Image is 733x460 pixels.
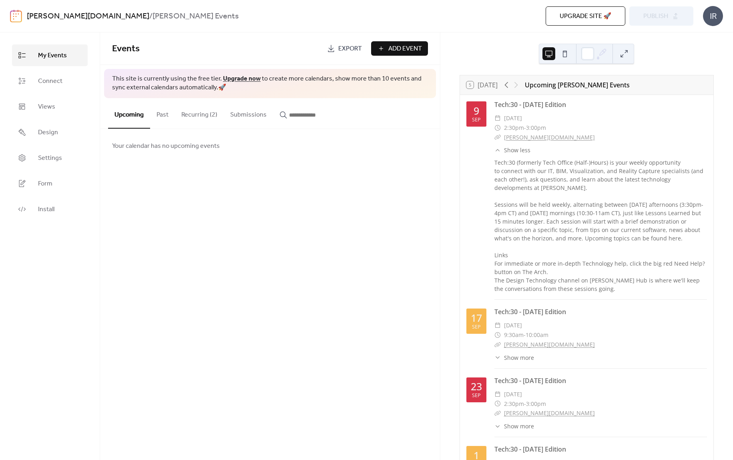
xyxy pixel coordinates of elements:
[10,10,22,22] img: logo
[494,353,501,362] div: ​
[12,121,88,143] a: Design
[504,113,522,123] span: [DATE]
[112,40,140,58] span: Events
[494,100,566,109] a: Tech:30 - [DATE] Edition
[321,41,368,56] a: Export
[38,205,54,214] span: Install
[149,9,153,24] b: /
[12,173,88,194] a: Form
[504,341,595,348] a: [PERSON_NAME][DOMAIN_NAME]
[153,9,239,24] b: [PERSON_NAME] Events
[388,44,422,54] span: Add Event
[494,376,566,385] a: Tech:30 - [DATE] Edition
[524,399,526,409] span: -
[494,307,566,316] a: Tech:30 - [DATE] Edition
[526,330,548,340] span: 10:00am
[12,44,88,66] a: My Events
[494,353,534,362] button: ​Show more
[38,153,62,163] span: Settings
[526,123,546,133] span: 3:00pm
[472,393,481,398] div: Sep
[38,102,55,112] span: Views
[546,6,625,26] button: Upgrade site 🚀
[223,73,261,85] a: Upgrade now
[504,353,534,362] span: Show more
[504,146,530,154] span: Show less
[494,330,501,340] div: ​
[504,422,534,430] span: Show more
[494,146,530,154] button: ​Show less
[494,133,501,142] div: ​
[494,445,566,454] a: Tech:30 - [DATE] Edition
[38,77,62,86] span: Connect
[472,325,481,330] div: Sep
[525,80,630,90] div: Upcoming [PERSON_NAME] Events
[494,158,707,293] div: Tech:30 (formerly Tech Office (Half-)Hours) is your weekly opportunity to connect with our IT, BI...
[338,44,362,54] span: Export
[108,98,150,129] button: Upcoming
[504,321,522,330] span: [DATE]
[175,98,224,128] button: Recurring (2)
[504,399,524,409] span: 2:30pm
[38,51,67,61] span: My Events
[471,313,482,323] div: 17
[504,123,524,133] span: 2:30pm
[150,98,175,128] button: Past
[27,9,149,24] a: [PERSON_NAME][DOMAIN_NAME]
[471,381,482,391] div: 23
[38,179,52,189] span: Form
[12,70,88,92] a: Connect
[474,106,479,116] div: 9
[526,399,546,409] span: 3:00pm
[38,128,58,137] span: Design
[494,389,501,399] div: ​
[560,12,611,21] span: Upgrade site 🚀
[112,75,428,93] span: This site is currently using the free tier. to create more calendars, show more than 10 events an...
[494,422,501,430] div: ​
[494,113,501,123] div: ​
[504,330,524,340] span: 9:30am
[524,123,526,133] span: -
[371,41,428,56] button: Add Event
[494,123,501,133] div: ​
[472,117,481,123] div: Sep
[524,330,526,340] span: -
[12,147,88,169] a: Settings
[494,321,501,330] div: ​
[494,408,501,418] div: ​
[12,96,88,117] a: Views
[12,198,88,220] a: Install
[494,340,501,349] div: ​
[504,409,595,417] a: [PERSON_NAME][DOMAIN_NAME]
[224,98,273,128] button: Submissions
[703,6,723,26] div: IR
[494,422,534,430] button: ​Show more
[112,141,220,151] span: Your calendar has no upcoming events
[494,399,501,409] div: ​
[504,133,595,141] a: [PERSON_NAME][DOMAIN_NAME]
[504,389,522,399] span: [DATE]
[494,146,501,154] div: ​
